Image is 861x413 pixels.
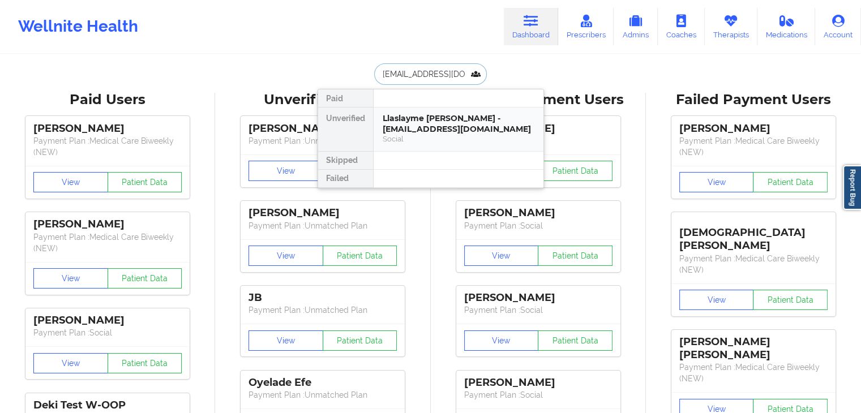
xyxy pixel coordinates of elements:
button: View [464,246,539,266]
a: Admins [614,8,658,45]
div: [PERSON_NAME] [249,122,397,135]
button: Patient Data [108,268,182,289]
button: View [464,330,539,351]
a: Report Bug [843,165,861,210]
div: Social [383,134,534,144]
div: Deki Test W-OOP [33,399,182,412]
p: Payment Plan : Medical Care Biweekly (NEW) [33,231,182,254]
div: Unverified Users [223,91,422,109]
p: Payment Plan : Unmatched Plan [249,304,397,316]
a: Medications [757,8,816,45]
button: Patient Data [108,172,182,192]
button: Patient Data [108,353,182,373]
p: Payment Plan : Medical Care Biweekly (NEW) [33,135,182,158]
div: Oyelade Efe [249,376,397,389]
p: Payment Plan : Medical Care Biweekly (NEW) [679,253,828,276]
div: [PERSON_NAME] [PERSON_NAME] [679,335,828,362]
div: [PERSON_NAME] [464,376,612,389]
div: Unverified [318,107,373,152]
a: Prescribers [558,8,614,45]
button: Patient Data [538,330,612,351]
div: [PERSON_NAME] [249,206,397,220]
a: Therapists [705,8,757,45]
div: [PERSON_NAME] [464,291,612,304]
div: [PERSON_NAME] [33,314,182,327]
p: Payment Plan : Unmatched Plan [249,135,397,147]
p: Payment Plan : Social [464,220,612,231]
button: View [249,330,323,351]
div: [PERSON_NAME] [33,122,182,135]
button: View [33,268,108,289]
p: Payment Plan : Medical Care Biweekly (NEW) [679,135,828,158]
p: Payment Plan : Social [464,304,612,316]
div: Paid Users [8,91,207,109]
a: Coaches [658,8,705,45]
div: JB [249,291,397,304]
div: Skipped [318,152,373,170]
p: Payment Plan : Social [464,389,612,401]
div: Paid [318,89,373,107]
button: Patient Data [538,161,612,181]
a: Dashboard [504,8,558,45]
button: Patient Data [323,246,397,266]
div: [PERSON_NAME] [464,206,612,220]
button: View [33,172,108,192]
div: [PERSON_NAME] [679,122,828,135]
button: Patient Data [753,172,828,192]
button: View [679,172,754,192]
button: View [679,290,754,310]
a: Account [815,8,861,45]
button: Patient Data [753,290,828,310]
p: Payment Plan : Unmatched Plan [249,220,397,231]
button: View [249,246,323,266]
p: Payment Plan : Social [33,327,182,338]
div: Failed [318,170,373,188]
p: Payment Plan : Medical Care Biweekly (NEW) [679,362,828,384]
button: Patient Data [538,246,612,266]
p: Payment Plan : Unmatched Plan [249,389,397,401]
button: View [33,353,108,373]
button: Patient Data [323,330,397,351]
div: Failed Payment Users [654,91,853,109]
button: View [249,161,323,181]
div: Llaslayme [PERSON_NAME] - [EMAIL_ADDRESS][DOMAIN_NAME] [383,113,534,134]
div: [DEMOGRAPHIC_DATA][PERSON_NAME] [679,218,828,252]
div: [PERSON_NAME] [33,218,182,231]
